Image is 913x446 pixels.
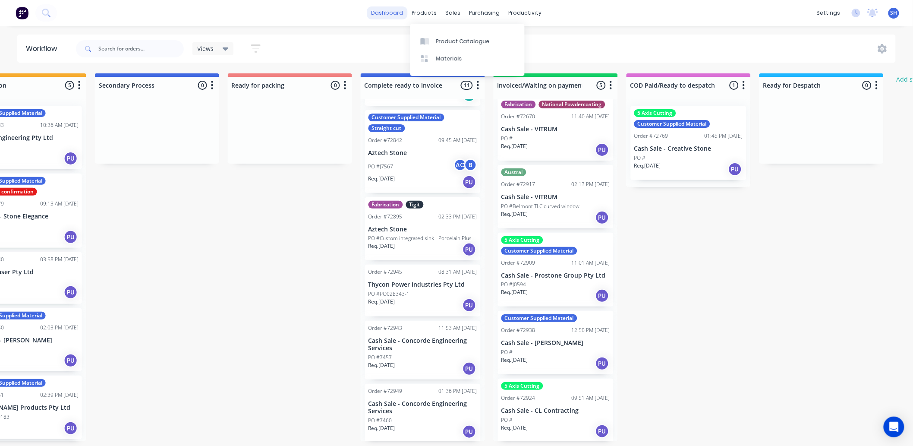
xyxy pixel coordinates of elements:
[812,6,845,19] div: settings
[408,6,441,19] div: products
[501,210,528,218] p: Req. [DATE]
[439,213,477,221] div: 02:33 PM [DATE]
[498,311,614,374] div: Customer Supplied MaterialOrder #7293812:50 PM [DATE]Cash Sale - [PERSON_NAME]PO #Req.[DATE]PU
[454,158,467,171] div: AC
[463,175,476,189] div: PU
[365,265,481,316] div: Order #7294508:31 AM [DATE]Thycon Power Industries Pty LtdPO #PO028343-1Req.[DATE]PU
[368,400,477,415] p: Cash Sale - Concorde Engineering Services
[501,135,513,142] p: PO #
[365,384,481,443] div: Order #7294901:36 PM [DATE]Cash Sale - Concorde Engineering ServicesPO #7460Req.[DATE]PU
[368,290,410,298] p: PO #PO028343-1
[884,417,904,437] div: Open Intercom Messenger
[498,97,614,161] div: FabricationNational PowdercoatingOrder #7267011:40 AM [DATE]Cash Sale - VITRUMPO #Req.[DATE]PU
[595,357,609,370] div: PU
[572,259,610,267] div: 11:01 AM [DATE]
[368,175,395,183] p: Req. [DATE]
[439,268,477,276] div: 08:31 AM [DATE]
[572,326,610,334] div: 12:50 PM [DATE]
[410,32,525,50] a: Product Catalogue
[501,326,535,334] div: Order #72938
[367,6,408,19] a: dashboard
[368,163,394,171] p: PO #J7567
[498,233,614,307] div: 5 Axis CuttingCustomer Supplied MaterialOrder #7290911:01 AM [DATE]Cash Sale - Prostone Group Pty...
[368,201,403,209] div: Fabrication
[439,387,477,395] div: 01:36 PM [DATE]
[439,136,477,144] div: 09:45 AM [DATE]
[501,416,513,424] p: PO #
[368,114,444,121] div: Customer Supplied Material
[498,379,614,442] div: 5 Axis CuttingOrder #7292409:51 AM [DATE]Cash Sale - CL ContractingPO #Req.[DATE]PU
[64,152,78,165] div: PU
[501,113,535,120] div: Order #72670
[501,288,528,296] p: Req. [DATE]
[365,110,481,193] div: Customer Supplied MaterialStraight cutOrder #7284209:45 AM [DATE]Aztech StonePO #J7567ACBReq.[DAT...
[572,394,610,402] div: 09:51 AM [DATE]
[501,348,513,356] p: PO #
[368,136,403,144] div: Order #72842
[365,197,481,261] div: FabricationTigitOrder #7289502:33 PM [DATE]Aztech StonePO #Custom integrated sink - Porcelain Plu...
[368,361,395,369] p: Req. [DATE]
[634,120,710,128] div: Customer Supplied Material
[463,243,476,256] div: PU
[634,162,661,170] p: Req. [DATE]
[634,145,743,152] p: Cash Sale - Creative Stone
[501,314,577,322] div: Customer Supplied Material
[504,6,546,19] div: productivity
[501,180,535,188] div: Order #72917
[501,193,610,201] p: Cash Sale - VITRUM
[368,298,395,306] p: Req. [DATE]
[368,324,403,332] div: Order #72943
[634,154,646,162] p: PO #
[501,168,526,176] div: Austral
[464,158,477,171] div: B
[368,387,403,395] div: Order #72949
[368,242,395,250] p: Req. [DATE]
[64,285,78,299] div: PU
[631,106,746,180] div: 5 Axis CuttingCustomer Supplied MaterialOrder #7276901:45 PM [DATE]Cash Sale - Creative StonePO #...
[368,124,405,132] div: Straight cut
[368,424,395,432] p: Req. [DATE]
[539,101,605,108] div: National Powdercoating
[368,281,477,288] p: Thycon Power Industries Pty Ltd
[501,356,528,364] p: Req. [DATE]
[501,407,610,414] p: Cash Sale - CL Contracting
[64,421,78,435] div: PU
[634,109,676,117] div: 5 Axis Cutting
[198,44,214,53] span: Views
[368,226,477,233] p: Aztech Stone
[501,382,543,390] div: 5 Axis Cutting
[501,126,610,133] p: Cash Sale - VITRUM
[40,256,79,263] div: 03:58 PM [DATE]
[463,425,476,439] div: PU
[365,321,481,380] div: Order #7294311:53 AM [DATE]Cash Sale - Concorde Engineering ServicesPO #7457Req.[DATE]PU
[26,44,61,54] div: Workflow
[634,132,668,140] div: Order #72769
[501,101,536,108] div: Fabrication
[465,6,504,19] div: purchasing
[441,6,465,19] div: sales
[64,230,78,244] div: PU
[368,337,477,352] p: Cash Sale - Concorde Engineering Services
[501,247,577,255] div: Customer Supplied Material
[463,298,476,312] div: PU
[463,362,476,376] div: PU
[595,289,609,303] div: PU
[436,38,490,45] div: Product Catalogue
[368,417,392,424] p: PO #7460
[501,202,580,210] p: PO #Belmont TLC curved window
[705,132,743,140] div: 01:45 PM [DATE]
[410,50,525,67] a: Materials
[498,165,614,228] div: AustralOrder #7291702:13 PM [DATE]Cash Sale - VITRUMPO #Belmont TLC curved windowReq.[DATE]PU
[40,324,79,332] div: 02:03 PM [DATE]
[98,40,184,57] input: Search for orders...
[501,259,535,267] div: Order #72909
[501,394,535,402] div: Order #72924
[501,272,610,279] p: Cash Sale - Prostone Group Pty Ltd
[368,234,472,242] p: PO #Custom integrated sink - Porcelain Plus
[572,180,610,188] div: 02:13 PM [DATE]
[891,9,897,17] span: SH
[40,391,79,399] div: 02:39 PM [DATE]
[368,213,403,221] div: Order #72895
[16,6,28,19] img: Factory
[368,354,392,361] p: PO #7457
